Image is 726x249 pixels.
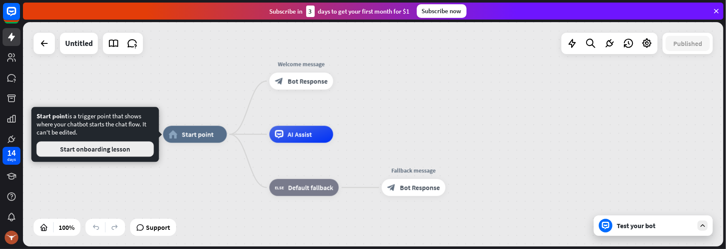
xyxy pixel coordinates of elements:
[7,149,16,157] div: 14
[7,3,32,29] button: Open LiveChat chat widget
[146,220,170,234] span: Support
[263,60,339,69] div: Welcome message
[417,4,467,18] div: Subscribe now
[666,36,710,51] button: Published
[375,166,452,175] div: Fallback message
[306,6,315,17] div: 3
[56,220,77,234] div: 100%
[65,33,93,54] div: Untitled
[288,183,333,192] span: Default fallback
[182,130,214,139] span: Start point
[400,183,440,192] span: Bot Response
[387,183,396,192] i: block_bot_response
[275,183,284,192] i: block_fallback
[3,147,20,165] a: 14 days
[7,157,16,163] div: days
[270,6,410,17] div: Subscribe in days to get your first month for $1
[37,141,154,157] button: Start onboarding lesson
[288,130,312,139] span: AI Assist
[617,221,693,230] div: Test your bot
[37,112,154,157] div: is a trigger point that shows where your chatbot starts the chat flow. It can't be edited.
[168,130,177,139] i: home_2
[37,112,68,120] span: Start point
[288,77,327,86] span: Bot Response
[275,77,283,86] i: block_bot_response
